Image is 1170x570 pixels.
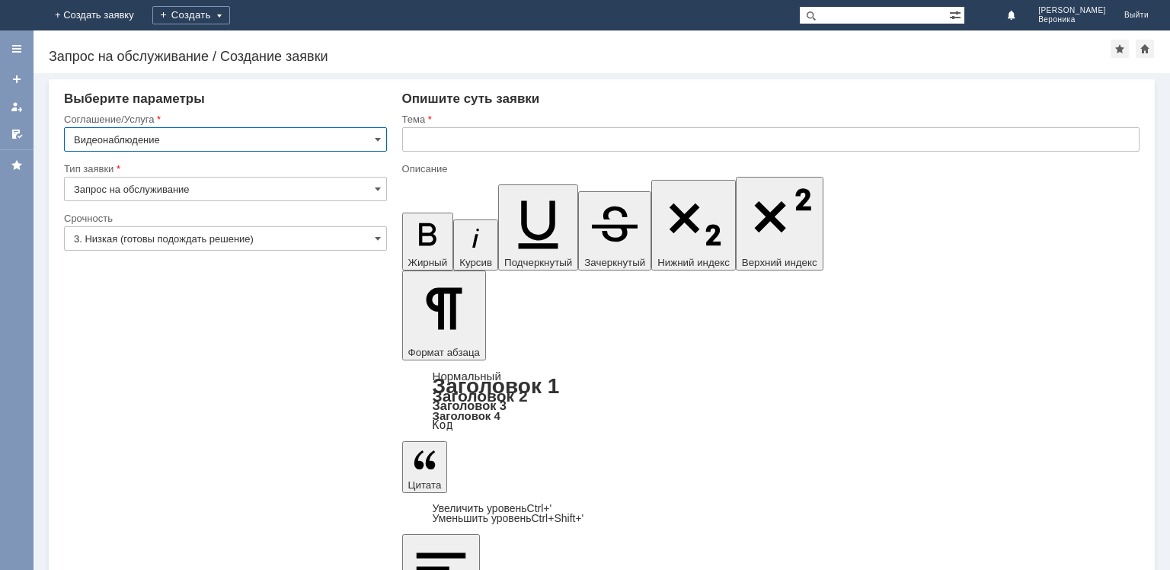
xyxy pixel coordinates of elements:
span: Формат абзаца [408,347,480,358]
button: Зачеркнутый [578,191,651,271]
span: Жирный [408,257,448,268]
span: Ctrl+Shift+' [531,512,583,524]
div: Тип заявки [64,164,384,174]
a: Создать заявку [5,67,29,91]
span: Опишите суть заявки [402,91,540,106]
span: Цитата [408,479,442,491]
span: Вероника [1038,15,1106,24]
div: Запрос на обслуживание / Создание заявки [49,49,1111,64]
span: Выберите параметры [64,91,205,106]
a: Мои заявки [5,94,29,119]
span: Подчеркнутый [504,257,572,268]
div: Соглашение/Услуга [64,114,384,124]
a: Decrease [433,512,584,524]
span: Зачеркнутый [584,257,645,268]
div: Описание [402,164,1136,174]
button: Верхний индекс [736,177,823,271]
span: Расширенный поиск [949,7,964,21]
div: Срочность [64,213,384,223]
div: Сделать домашней страницей [1136,40,1154,58]
span: Курсив [459,257,492,268]
span: [PERSON_NAME] [1038,6,1106,15]
div: Цитата [402,504,1140,524]
button: Жирный [402,213,454,271]
a: Код [433,418,453,432]
div: Добавить в избранное [1111,40,1129,58]
div: Создать [152,6,230,24]
a: Заголовок 2 [433,387,528,405]
button: Подчеркнутый [498,184,578,271]
span: Нижний индекс [657,257,730,268]
button: Нижний индекс [651,180,736,271]
button: Цитата [402,441,448,493]
a: Заголовок 1 [433,374,560,398]
a: Мои согласования [5,122,29,146]
a: Заголовок 3 [433,399,507,412]
span: Верхний индекс [742,257,817,268]
a: Increase [433,502,552,514]
button: Формат абзаца [402,271,486,360]
div: Формат абзаца [402,371,1140,431]
a: Нормальный [433,370,501,383]
div: Тема [402,114,1136,124]
span: Ctrl+' [527,502,552,514]
button: Курсив [453,219,498,271]
a: Заголовок 4 [433,409,500,422]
